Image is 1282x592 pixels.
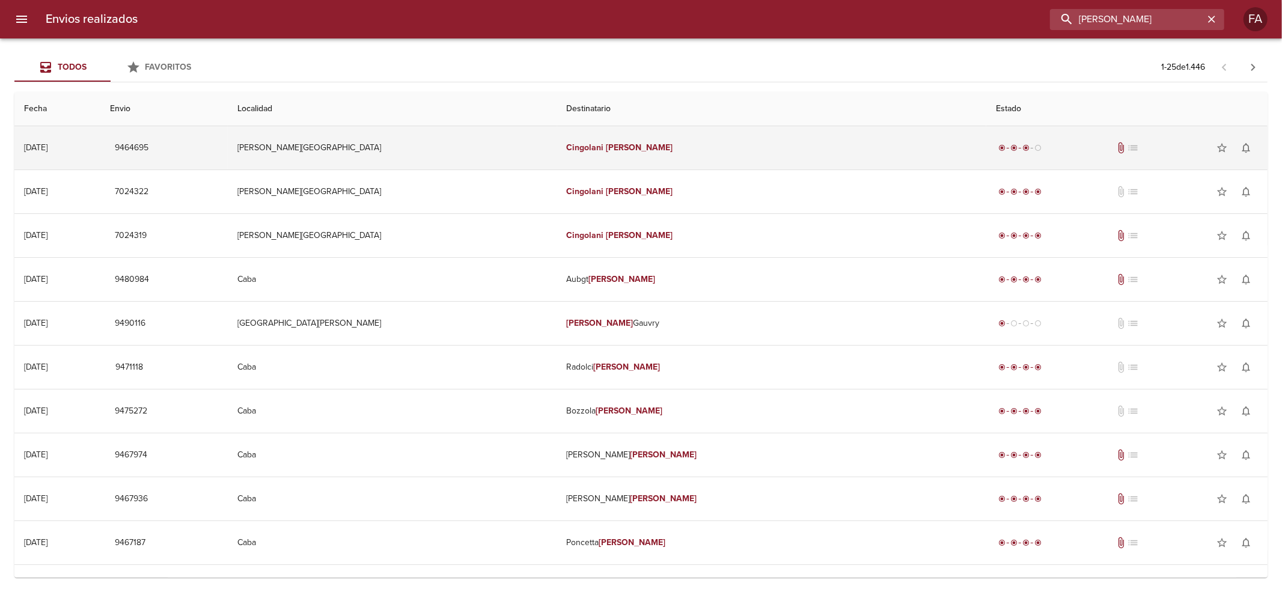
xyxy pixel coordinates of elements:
em: [PERSON_NAME] [567,318,633,328]
td: [GEOGRAPHIC_DATA][PERSON_NAME] [228,302,557,345]
td: Bozzola [557,389,987,433]
button: 7024319 [110,225,151,247]
div: Entregado [996,405,1044,417]
span: radio_button_checked [998,539,1006,546]
span: radio_button_checked [1010,451,1018,459]
span: radio_button_checked [1010,364,1018,371]
button: Agregar a favoritos [1210,180,1234,204]
span: star_border [1216,142,1228,154]
td: Caba [228,477,557,520]
span: radio_button_checked [1022,539,1030,546]
span: notifications_none [1240,317,1252,329]
span: notifications_none [1240,537,1252,549]
span: radio_button_checked [1022,144,1030,151]
em: [PERSON_NAME] [606,186,673,197]
span: star_border [1216,317,1228,329]
em: Cingolani [567,230,604,240]
button: 9467936 [110,488,153,510]
button: 9475272 [110,400,152,423]
span: Tiene documentos adjuntos [1115,493,1127,505]
span: No tiene pedido asociado [1127,537,1139,549]
button: Activar notificaciones [1234,224,1258,248]
span: radio_button_checked [1034,188,1042,195]
div: En viaje [996,142,1044,154]
span: star_border [1216,230,1228,242]
td: [PERSON_NAME][GEOGRAPHIC_DATA] [228,170,557,213]
button: 9480984 [110,269,154,291]
button: 9467974 [110,444,152,466]
em: [PERSON_NAME] [596,406,663,416]
span: notifications_none [1240,230,1252,242]
span: 9467936 [115,492,148,507]
span: No tiene pedido asociado [1127,493,1139,505]
span: No tiene pedido asociado [1127,186,1139,198]
span: radio_button_checked [998,320,1006,327]
em: [PERSON_NAME] [589,274,656,284]
td: [PERSON_NAME][GEOGRAPHIC_DATA] [228,126,557,169]
span: radio_button_checked [1022,188,1030,195]
span: 9475272 [115,404,147,419]
th: Fecha [14,92,100,126]
span: radio_button_checked [1022,364,1030,371]
span: No tiene pedido asociado [1127,317,1139,329]
span: radio_button_checked [998,144,1006,151]
span: radio_button_checked [1034,276,1042,283]
div: [DATE] [24,493,47,504]
em: [PERSON_NAME] [606,142,673,153]
button: Activar notificaciones [1234,311,1258,335]
span: star_border [1216,405,1228,417]
span: radio_button_checked [1034,495,1042,502]
button: Agregar a favoritos [1210,311,1234,335]
span: radio_button_checked [998,364,1006,371]
td: Caba [228,258,557,301]
span: Tiene documentos adjuntos [1115,142,1127,154]
span: radio_button_checked [1022,407,1030,415]
span: radio_button_checked [998,188,1006,195]
span: radio_button_checked [998,232,1006,239]
em: [PERSON_NAME] [606,230,673,240]
td: Caba [228,433,557,477]
td: Radolci [557,346,987,389]
span: Pagina siguiente [1239,53,1268,82]
button: Activar notificaciones [1234,487,1258,511]
button: Agregar a favoritos [1210,136,1234,160]
span: star_border [1216,537,1228,549]
span: No tiene documentos adjuntos [1115,186,1127,198]
th: Localidad [228,92,557,126]
span: Favoritos [145,62,192,72]
button: Agregar a favoritos [1210,224,1234,248]
span: notifications_none [1240,405,1252,417]
div: Entregado [996,449,1044,461]
span: radio_button_checked [1034,364,1042,371]
span: radio_button_checked [1010,144,1018,151]
button: Activar notificaciones [1234,136,1258,160]
span: notifications_none [1240,186,1252,198]
span: 7024319 [115,228,147,243]
div: [DATE] [24,406,47,416]
div: [DATE] [24,318,47,328]
button: Agregar a favoritos [1210,443,1234,467]
td: Caba [228,389,557,433]
span: radio_button_checked [1022,276,1030,283]
button: Activar notificaciones [1234,180,1258,204]
span: Todos [58,62,87,72]
span: radio_button_checked [1022,451,1030,459]
td: [PERSON_NAME] [557,433,987,477]
span: No tiene pedido asociado [1127,361,1139,373]
em: [PERSON_NAME] [630,450,697,460]
div: FA [1244,7,1268,31]
span: No tiene pedido asociado [1127,449,1139,461]
span: radio_button_checked [1010,232,1018,239]
td: Gauvry [557,302,987,345]
span: radio_button_checked [1034,407,1042,415]
span: star_border [1216,186,1228,198]
span: radio_button_unchecked [1034,320,1042,327]
div: Tabs Envios [14,53,207,82]
div: [DATE] [24,362,47,372]
span: No tiene documentos adjuntos [1115,361,1127,373]
em: [PERSON_NAME] [594,362,661,372]
th: Destinatario [557,92,987,126]
button: 7024322 [110,181,153,203]
div: Entregado [996,493,1044,505]
input: buscar [1050,9,1204,30]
